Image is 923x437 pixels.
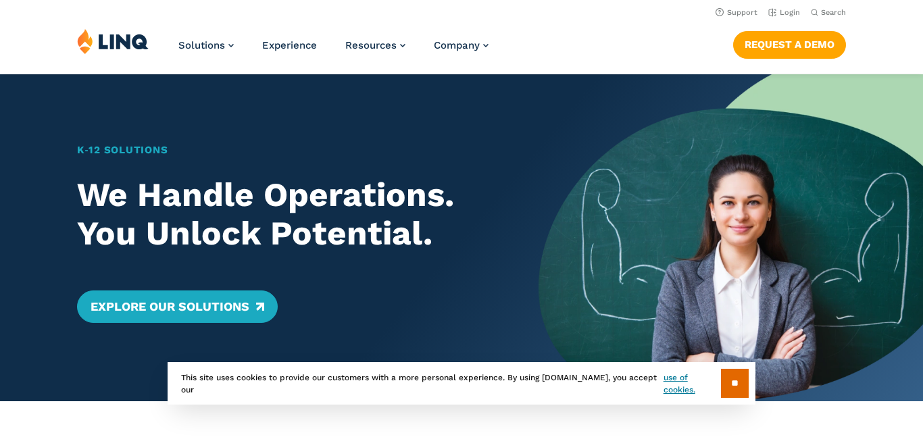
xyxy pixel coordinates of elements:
[168,362,755,405] div: This site uses cookies to provide our customers with a more personal experience. By using [DOMAIN...
[434,39,489,51] a: Company
[345,39,397,51] span: Resources
[178,39,234,51] a: Solutions
[77,143,501,158] h1: K‑12 Solutions
[539,74,923,401] img: Home Banner
[733,31,846,58] a: Request a Demo
[716,8,757,17] a: Support
[434,39,480,51] span: Company
[262,39,317,51] a: Experience
[178,28,489,73] nav: Primary Navigation
[178,39,225,51] span: Solutions
[821,8,846,17] span: Search
[768,8,800,17] a: Login
[345,39,405,51] a: Resources
[811,7,846,18] button: Open Search Bar
[664,371,721,396] a: use of cookies.
[77,28,149,54] img: LINQ | K‑12 Software
[733,28,846,58] nav: Button Navigation
[77,290,278,323] a: Explore Our Solutions
[77,176,501,252] h2: We Handle Operations. You Unlock Potential.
